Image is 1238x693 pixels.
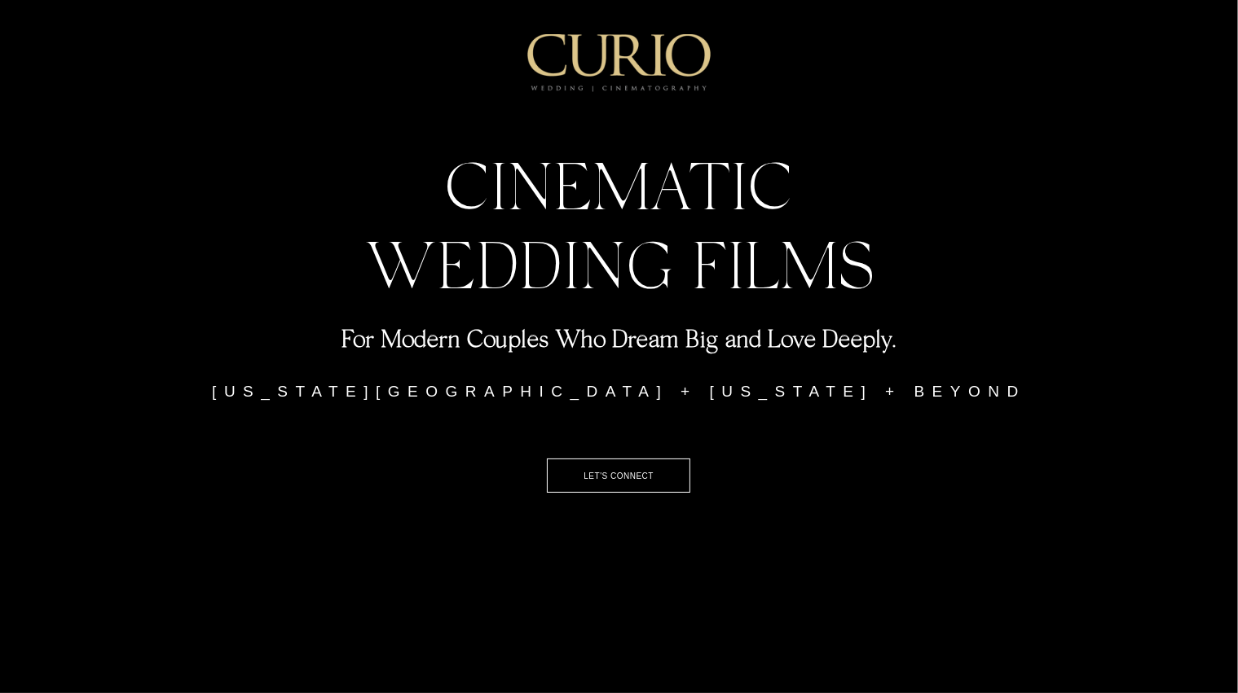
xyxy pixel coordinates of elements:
span: LET'S CONNECT [584,472,654,480]
img: C_Logo.png [527,34,711,92]
span: [US_STATE][GEOGRAPHIC_DATA] + [US_STATE] + BEYOND [212,383,1026,400]
span: For Modern Couples Who Dream Big and Love Deeply. [341,323,897,352]
a: LET'S CONNECT [547,458,691,493]
span: CINEMATIC WEDDING FILMS [364,144,874,302]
